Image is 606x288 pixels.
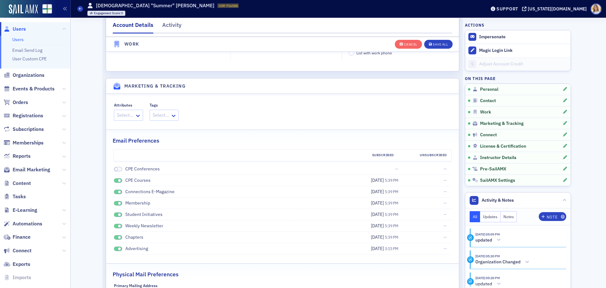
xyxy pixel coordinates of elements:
[395,40,422,48] button: Cancel
[13,193,26,200] span: Tasks
[356,50,392,55] span: List with work phone
[385,235,398,240] span: 5:39 PM
[114,103,132,107] div: Attributes
[3,72,45,79] a: Organizations
[114,178,122,183] span: on
[479,48,567,53] div: Magic Login Link
[13,112,43,119] span: Registrations
[3,180,31,187] a: Content
[3,166,50,173] a: Email Marketing
[125,211,163,218] div: Student Initiatives
[475,259,532,266] button: Organization Changed
[219,3,238,8] span: USR-716588
[13,261,30,268] span: Exports
[385,178,398,183] span: 5:39 PM
[398,153,451,158] div: Unsubscribed
[38,4,52,15] a: View Homepage
[124,83,186,89] h4: Marketing & Tracking
[480,155,516,161] span: Instructor Details
[443,166,447,172] span: —
[13,166,50,173] span: Email Marketing
[114,190,122,194] span: on
[87,11,126,16] div: Engagement Score: 0
[3,99,28,106] a: Orders
[125,223,163,229] div: Weekly Newsletter
[13,153,31,160] span: Reports
[12,47,42,53] a: Email Send Log
[13,72,45,79] span: Organizations
[125,166,160,172] div: CPE Conferences
[94,11,122,15] span: Engagement Score :
[475,232,500,236] time: 10/5/2022 05:09 PM
[124,41,139,47] h4: Work
[467,278,474,285] div: Update
[480,98,496,104] span: Contact
[13,99,28,106] span: Orders
[385,223,398,228] span: 5:39 PM
[482,197,514,204] span: Activity & Notes
[395,166,398,172] span: —
[480,121,524,126] span: Marketing & Tracking
[3,126,44,133] a: Subscriptions
[480,109,491,115] span: Work
[9,4,38,15] a: SailAMX
[404,43,417,46] div: Cancel
[13,139,44,146] span: Memberships
[3,26,26,33] a: Users
[114,235,122,240] span: on
[385,246,398,251] span: 3:15 PM
[3,207,37,214] a: E-Learning
[371,211,385,217] span: [DATE]
[3,261,30,268] a: Exports
[12,56,47,62] a: User Custom CPE
[114,201,122,206] span: on
[125,246,148,252] div: Advertising
[467,256,474,263] div: Activity
[496,6,518,12] div: Support
[162,21,181,33] div: Activity
[443,211,447,218] span: —
[480,87,498,92] span: Personal
[371,223,385,229] span: [DATE]
[13,247,32,254] span: Connect
[13,180,31,187] span: Content
[475,281,492,287] h5: updated
[465,76,571,81] h4: On this page
[385,189,398,194] span: 5:39 PM
[114,283,157,288] div: Primary Mailing Address
[465,44,571,57] button: Magic Login Link
[443,223,447,229] span: —
[349,50,354,56] input: List with work phone
[345,153,398,158] div: Subscribed
[113,21,153,34] div: Account Details
[479,61,567,67] div: Adjust Account Credit
[475,237,503,243] button: updated
[371,189,385,194] span: [DATE]
[3,274,31,281] a: Imports
[13,274,31,281] span: Imports
[443,200,447,206] span: —
[114,212,122,217] span: on
[3,247,32,254] a: Connect
[501,211,517,222] button: Notes
[13,220,42,227] span: Automations
[467,234,474,241] div: Update
[3,220,42,227] a: Automations
[480,132,497,138] span: Connect
[3,139,44,146] a: Memberships
[13,234,31,241] span: Finance
[475,259,520,265] h5: Organization Changed
[475,237,492,243] h5: updated
[125,234,143,240] div: Chapters
[424,40,453,48] button: Save All
[125,200,150,206] div: Membership
[475,281,503,287] button: updated
[522,7,589,11] button: [US_STATE][DOMAIN_NAME]
[3,153,31,160] a: Reports
[114,247,122,251] span: on
[13,126,44,133] span: Subscriptions
[480,211,501,222] button: Updates
[475,254,500,258] time: 5/6/2022 05:20 PM
[13,26,26,33] span: Users
[371,246,385,251] span: [DATE]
